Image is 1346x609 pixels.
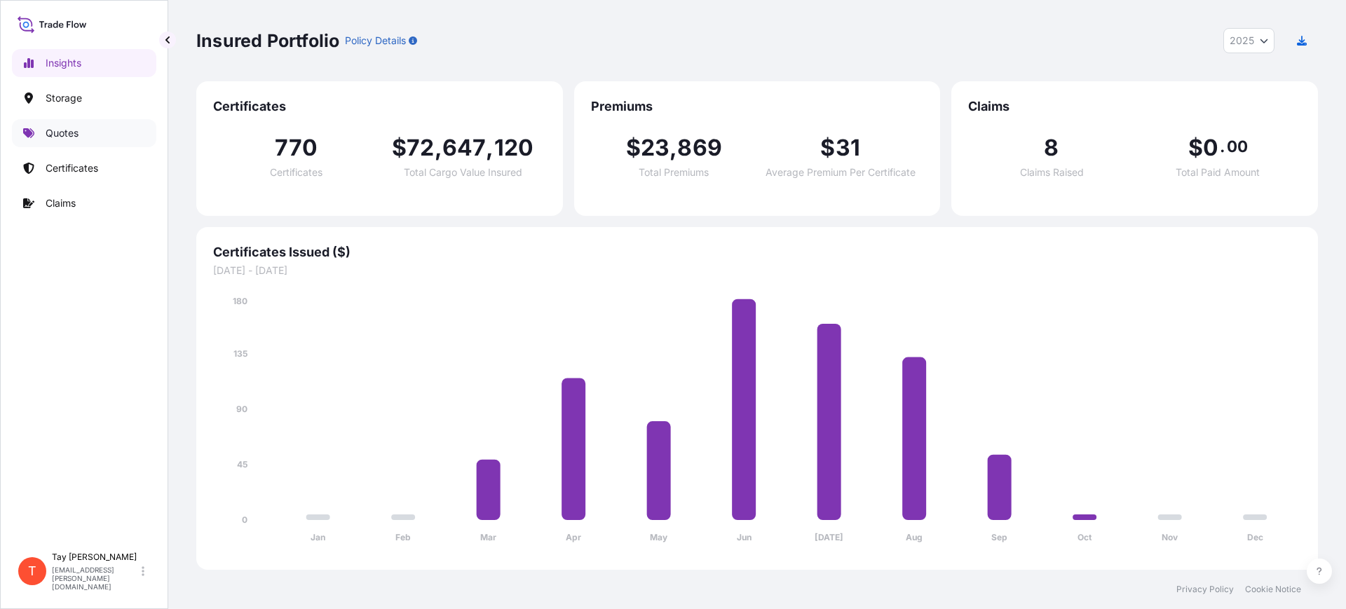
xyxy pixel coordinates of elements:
a: Insights [12,49,156,77]
span: 0 [1203,137,1218,159]
span: Certificates [270,167,322,177]
tspan: Apr [566,532,581,542]
span: 8 [1044,137,1059,159]
a: Cookie Notice [1245,584,1301,595]
tspan: Nov [1162,532,1178,542]
span: 72 [407,137,434,159]
a: Certificates [12,154,156,182]
span: , [435,137,442,159]
span: $ [626,137,641,159]
span: 869 [677,137,722,159]
tspan: 90 [236,404,247,414]
span: 647 [442,137,487,159]
tspan: Mar [480,532,496,542]
span: 31 [836,137,860,159]
tspan: Jun [737,532,752,542]
span: [DATE] - [DATE] [213,264,1301,278]
p: Insights [46,56,81,70]
tspan: 0 [242,514,247,525]
span: $ [820,137,835,159]
tspan: 135 [233,348,247,359]
span: 2025 [1230,34,1254,48]
tspan: Feb [395,532,411,542]
span: , [486,137,494,159]
span: 00 [1227,141,1248,152]
span: Average Premium Per Certificate [766,167,916,177]
tspan: Aug [906,532,923,542]
span: . [1220,141,1225,152]
a: Quotes [12,119,156,147]
span: Certificates [213,98,546,115]
tspan: Sep [991,532,1007,542]
span: Total Premiums [639,167,709,177]
span: Total Paid Amount [1176,167,1260,177]
p: Quotes [46,126,79,140]
tspan: May [650,532,668,542]
span: Premiums [591,98,924,115]
tspan: 180 [233,296,247,306]
p: Certificates [46,161,98,175]
tspan: [DATE] [815,532,843,542]
p: Policy Details [345,34,406,48]
span: Total Cargo Value Insured [404,167,522,177]
p: Storage [46,91,82,105]
a: Privacy Policy [1176,584,1234,595]
span: Certificates Issued ($) [213,244,1301,261]
a: Claims [12,189,156,217]
tspan: Dec [1247,532,1263,542]
tspan: Oct [1078,532,1092,542]
span: $ [1188,137,1203,159]
a: Storage [12,84,156,112]
span: 120 [494,137,534,159]
span: , [669,137,677,159]
tspan: 45 [237,459,247,470]
span: Claims [968,98,1301,115]
span: $ [392,137,407,159]
span: Claims Raised [1020,167,1084,177]
button: Year Selector [1223,28,1274,53]
span: T [28,564,36,578]
p: [EMAIL_ADDRESS][PERSON_NAME][DOMAIN_NAME] [52,566,139,591]
tspan: Jan [311,532,325,542]
p: Insured Portfolio [196,29,339,52]
p: Claims [46,196,76,210]
span: 23 [641,137,669,159]
p: Tay [PERSON_NAME] [52,552,139,563]
span: 770 [275,137,318,159]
